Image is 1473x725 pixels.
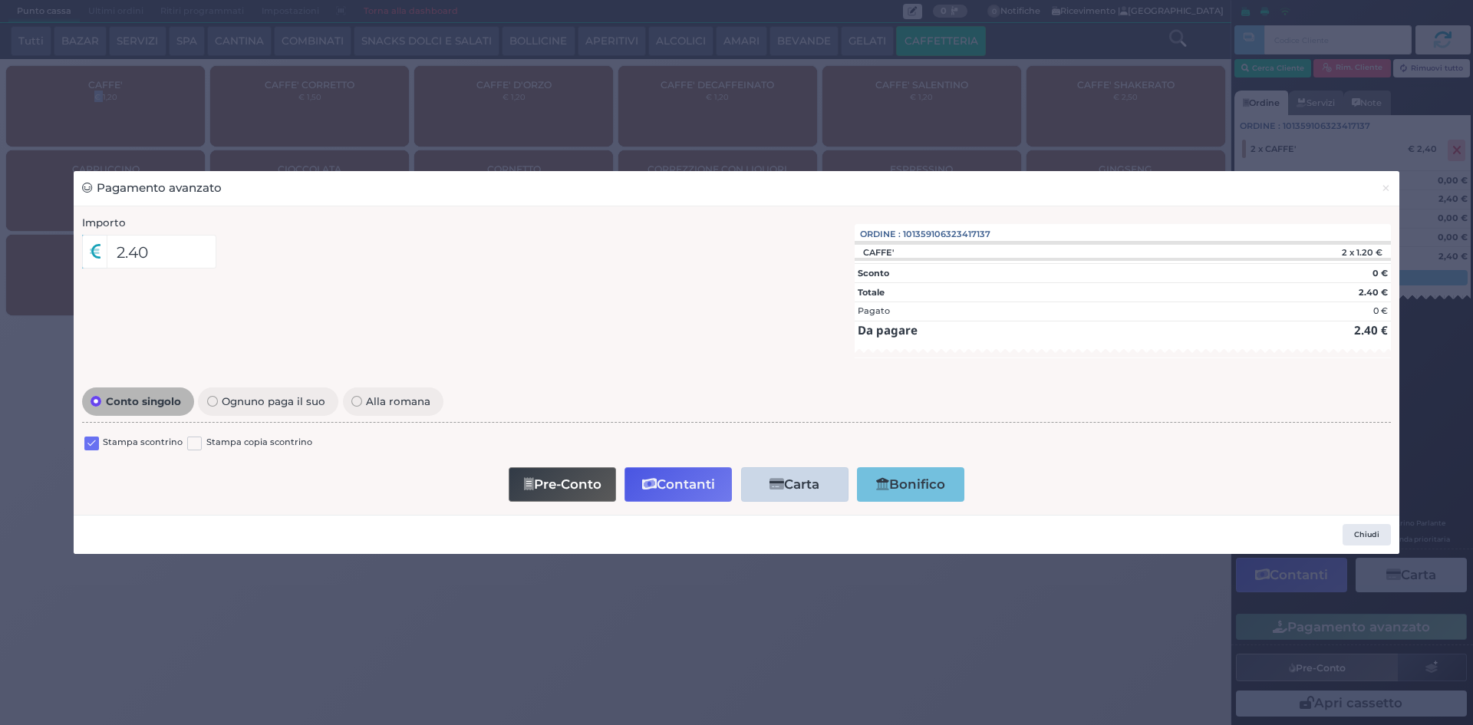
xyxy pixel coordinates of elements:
[858,268,889,278] strong: Sconto
[855,247,901,258] div: CAFFE'
[1257,247,1391,258] div: 2 x 1.20 €
[858,305,890,318] div: Pagato
[860,228,901,241] span: Ordine :
[1381,180,1391,196] span: ×
[82,215,126,230] label: Importo
[1359,287,1388,298] strong: 2.40 €
[206,436,312,450] label: Stampa copia scontrino
[624,467,732,502] button: Contanti
[107,235,216,269] input: Es. 30.99
[741,467,849,502] button: Carta
[1372,268,1388,278] strong: 0 €
[858,287,885,298] strong: Totale
[857,467,964,502] button: Bonifico
[1373,305,1388,318] div: 0 €
[858,322,918,338] strong: Da pagare
[103,436,183,450] label: Stampa scontrino
[1354,322,1388,338] strong: 2.40 €
[218,396,330,407] span: Ognuno paga il suo
[903,228,990,241] span: 101359106323417137
[1372,171,1399,206] button: Chiudi
[101,396,185,407] span: Conto singolo
[362,396,435,407] span: Alla romana
[509,467,616,502] button: Pre-Conto
[1343,524,1391,545] button: Chiudi
[82,180,222,197] h3: Pagamento avanzato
